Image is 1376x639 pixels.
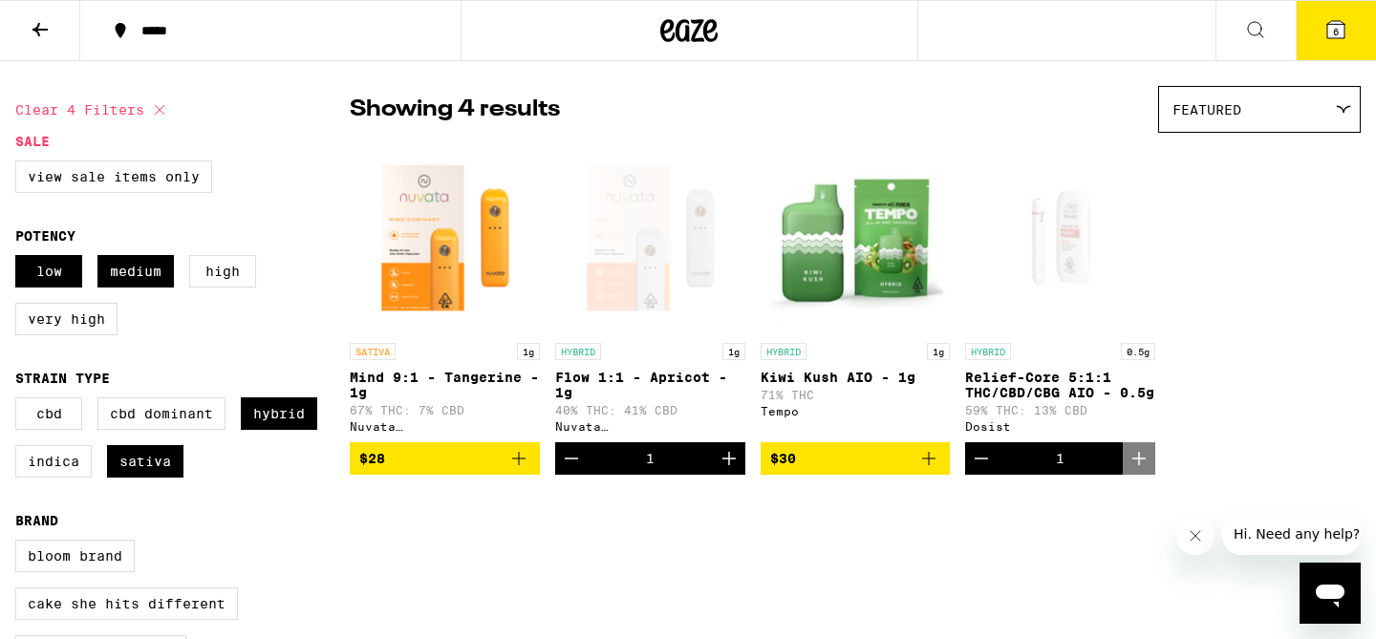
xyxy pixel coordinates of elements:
p: 1g [517,343,540,360]
p: Kiwi Kush AIO - 1g [761,370,951,385]
p: HYBRID [761,343,806,360]
label: CBD Dominant [97,397,226,430]
div: Nuvata ([GEOGRAPHIC_DATA]) [555,420,745,433]
button: 6 [1296,1,1376,60]
p: Relief-Core 5:1:1 THC/CBD/CBG AIO - 0.5g [965,370,1155,400]
p: Showing 4 results [350,94,560,126]
label: Sativa [107,445,183,478]
label: Cake She Hits Different [15,587,238,620]
label: Hybrid [241,397,317,430]
span: 6 [1333,26,1339,37]
span: Featured [1172,102,1241,117]
span: $28 [359,451,385,466]
p: 67% THC: 7% CBD [350,404,540,416]
a: Open page for Mind 9:1 - Tangerine - 1g from Nuvata (CA) [350,142,540,442]
label: Medium [97,255,174,288]
label: CBD [15,397,82,430]
iframe: Message from company [1222,513,1361,555]
p: Mind 9:1 - Tangerine - 1g [350,370,540,400]
p: HYBRID [555,343,601,360]
label: High [189,255,256,288]
p: Flow 1:1 - Apricot - 1g [555,370,745,400]
legend: Potency [15,228,75,244]
span: $30 [770,451,796,466]
legend: Strain Type [15,371,110,386]
a: Open page for Flow 1:1 - Apricot - 1g from Nuvata (CA) [555,142,745,442]
p: SATIVA [350,343,396,360]
button: Add to bag [761,442,951,475]
p: 1g [927,343,950,360]
img: Tempo - Kiwi Kush AIO - 1g [761,142,951,333]
button: Increment [713,442,745,475]
a: Open page for Relief-Core 5:1:1 THC/CBD/CBG AIO - 0.5g from Dosist [965,142,1155,442]
label: View Sale Items Only [15,160,212,193]
p: 71% THC [761,389,951,401]
p: HYBRID [965,343,1011,360]
div: Nuvata ([GEOGRAPHIC_DATA]) [350,420,540,433]
button: Add to bag [350,442,540,475]
p: 40% THC: 41% CBD [555,404,745,416]
label: Very High [15,303,118,335]
button: Decrement [555,442,588,475]
p: 59% THC: 13% CBD [965,404,1155,416]
div: 1 [1056,451,1064,466]
legend: Sale [15,134,50,149]
legend: Brand [15,513,58,528]
div: 1 [646,451,655,466]
label: Indica [15,445,92,478]
iframe: Close message [1176,517,1215,555]
p: 1g [722,343,745,360]
iframe: Button to launch messaging window [1300,563,1361,624]
div: Dosist [965,420,1155,433]
img: Nuvata (CA) - Mind 9:1 - Tangerine - 1g [350,142,540,333]
button: Decrement [965,442,998,475]
a: Open page for Kiwi Kush AIO - 1g from Tempo [761,142,951,442]
label: Bloom Brand [15,540,135,572]
button: Increment [1123,442,1155,475]
button: Clear 4 filters [15,86,171,134]
div: Tempo [761,405,951,417]
label: Low [15,255,82,288]
p: 0.5g [1121,343,1155,360]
